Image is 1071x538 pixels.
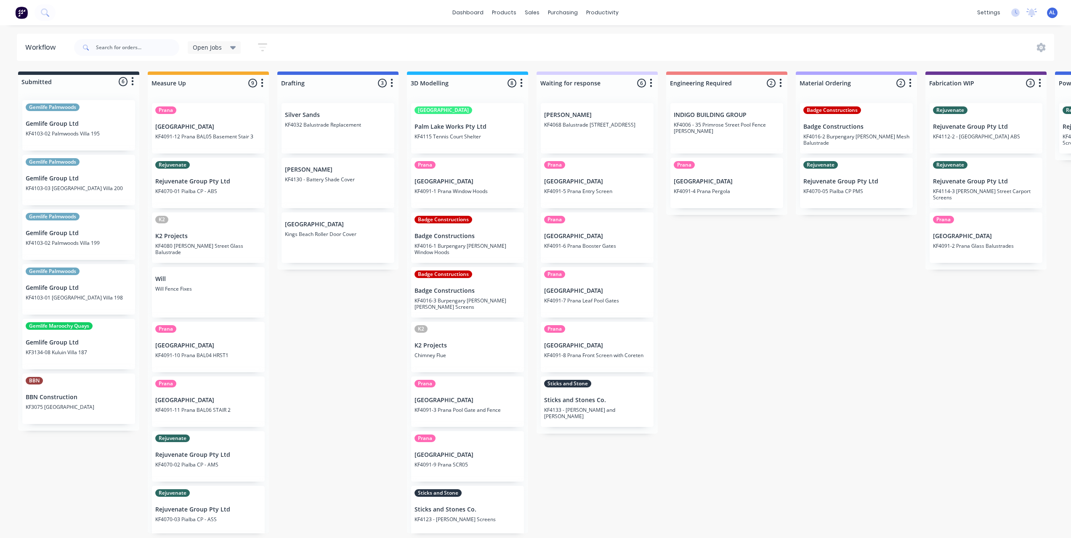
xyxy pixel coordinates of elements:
div: Prana[GEOGRAPHIC_DATA]KF4091-2 Prana Glass Balustrades [930,212,1042,263]
div: RejuvenateRejuvenate Group Pty LtdKF4070-01 Pialba CP - ABS [152,158,265,208]
p: [GEOGRAPHIC_DATA] [415,451,521,458]
p: KF4091-5 Prana Entry Screen [544,188,650,194]
p: KF3075 [GEOGRAPHIC_DATA] [26,404,132,410]
p: [GEOGRAPHIC_DATA] [933,233,1039,240]
div: Gemlife Palmwoods [26,103,80,111]
p: KF4016-2 Burpengary [PERSON_NAME] Mesh Balustrade [803,133,909,146]
p: KF4032 Balustrade Replacement [285,122,391,128]
div: BBNBBN ConstructionKF3075 [GEOGRAPHIC_DATA] [22,374,135,424]
div: Prana [415,380,436,387]
div: INDIGO BUILDING GROUPKF4006 - 35 Primrose Street Pool Fence [PERSON_NAME] [670,103,783,154]
p: [GEOGRAPHIC_DATA] [544,287,650,294]
div: Prana[GEOGRAPHIC_DATA]KF4091-11 Prana BAL06 STAIR 2 [152,376,265,427]
div: Gemlife Palmwoods [26,213,80,220]
div: Badge Constructions [415,216,472,223]
div: Prana[GEOGRAPHIC_DATA]KF4091-12 Prana BAL05 Basement Stair 3 [152,103,265,154]
p: KF4091-4 Prana Pergola [674,188,780,194]
p: Silver Sands [285,111,391,119]
p: KF4091-8 Prana Front Screen with Coreten [544,352,650,358]
div: [GEOGRAPHIC_DATA] [415,106,472,114]
p: KF4123 - [PERSON_NAME] Screens [415,516,521,522]
p: [GEOGRAPHIC_DATA] [544,342,650,349]
p: Rejuvenate Group Pty Ltd [803,178,909,185]
div: Prana [933,216,954,223]
div: Silver SandsKF4032 Balustrade Replacement [282,103,394,154]
div: Sticks and Stone [415,489,462,497]
p: [PERSON_NAME] [285,166,391,173]
p: KF4016-1 Burpengary [PERSON_NAME] Window Hoods [415,243,521,255]
div: Rejuvenate [933,106,967,114]
div: Prana[GEOGRAPHIC_DATA]KF4091-9 Prana SCR05 [411,431,524,482]
p: Gemlife Group Ltd [26,284,132,292]
div: WillWill Fence Fixes [152,267,265,318]
p: KF4091-2 Prana Glass Balustrades [933,243,1039,249]
div: Gemlife Palmwoods [26,158,80,166]
div: productivity [582,6,623,19]
div: Rejuvenate [803,161,838,169]
div: RejuvenateRejuvenate Group Pty LtdKF4114-3 [PERSON_NAME] Street Carport Screens [930,158,1042,208]
p: [GEOGRAPHIC_DATA] [415,397,521,404]
div: Prana [544,161,565,169]
p: Sticks and Stones Co. [415,506,521,513]
p: KF4114-3 [PERSON_NAME] Street Carport Screens [933,188,1039,201]
div: Rejuvenate [155,489,190,497]
p: Rejuvenate Group Pty Ltd [933,123,1039,130]
div: Prana [155,106,176,114]
p: [PERSON_NAME] [544,111,650,119]
p: INDIGO BUILDING GROUP [674,111,780,119]
p: KF4103-02 Palmwoods Villa 195 [26,130,132,137]
p: KF4091-11 Prana BAL06 STAIR 2 [155,407,261,413]
p: Kings Beach Roller Door Cover [285,231,391,237]
p: Will Fence Fixes [155,286,261,292]
p: Badge Constructions [415,233,521,240]
p: Badge Constructions [415,287,521,294]
div: Badge ConstructionsBadge ConstructionsKF4016-3 Burpengary [PERSON_NAME] [PERSON_NAME] Screens [411,267,524,318]
p: [GEOGRAPHIC_DATA] [544,233,650,240]
p: Will [155,276,261,283]
p: KF4091-7 Prana Leaf Pool Gates [544,297,650,304]
div: Sticks and StoneSticks and Stones Co.KF4123 - [PERSON_NAME] Screens [411,486,524,536]
div: Prana [415,435,436,442]
p: [GEOGRAPHIC_DATA] [544,178,650,185]
p: [GEOGRAPHIC_DATA] [155,397,261,404]
div: Gemlife Maroochy QuaysGemlife Group LtdKF3134-08 Kuluin Villa 187 [22,319,135,369]
p: Gemlife Group Ltd [26,339,132,346]
div: Prana [155,325,176,333]
div: Prana[GEOGRAPHIC_DATA]KF4091-10 Prana BAL04 HRST1 [152,322,265,372]
p: Badge Constructions [803,123,909,130]
div: Gemlife PalmwoodsGemlife Group LtdKF4103-02 Palmwoods Villa 195 [22,100,135,151]
p: KF4130 - Battery Shade Cover [285,176,391,183]
div: Gemlife Maroochy Quays [26,322,93,330]
p: KF4070-03 Pialba CP - ASS [155,516,261,522]
p: KF4115 Tennis Court Shelter [415,133,521,140]
p: KF3134-08 Kuluin Villa 187 [26,349,132,355]
p: Palm Lake Works Pty Ltd [415,123,521,130]
div: products [488,6,521,19]
div: Prana [544,325,565,333]
p: [GEOGRAPHIC_DATA] [155,342,261,349]
div: K2K2 ProjectsKF4080 [PERSON_NAME] Street Glass Balustrade [152,212,265,263]
p: Rejuvenate Group Pty Ltd [933,178,1039,185]
div: RejuvenateRejuvenate Group Pty LtdKF4112-2 - [GEOGRAPHIC_DATA] ABS [930,103,1042,154]
p: KF4091-1 Prana Window Hoods [415,188,521,194]
div: Prana[GEOGRAPHIC_DATA]KF4091-1 Prana Window Hoods [411,158,524,208]
p: KF4091-6 Prana Booster Gates [544,243,650,249]
p: KF4006 - 35 Primrose Street Pool Fence [PERSON_NAME] [674,122,780,134]
div: Prana [544,216,565,223]
div: RejuvenateRejuvenate Group Pty LtdKF4070-03 Pialba CP - ASS [152,486,265,536]
p: Sticks and Stones Co. [544,397,650,404]
div: RejuvenateRejuvenate Group Pty LtdKF4070-05 Pialba CP PMS [800,158,913,208]
p: KF4070-01 Pialba CP - ABS [155,188,261,194]
p: Gemlife Group Ltd [26,175,132,182]
p: KF4103-03 [GEOGRAPHIC_DATA] Villa 200 [26,185,132,191]
div: Rejuvenate [155,161,190,169]
p: KF4103-01 [GEOGRAPHIC_DATA] Villa 198 [26,294,132,301]
p: Rejuvenate Group Pty Ltd [155,178,261,185]
div: Rejuvenate [155,435,190,442]
div: [GEOGRAPHIC_DATA]Palm Lake Works Pty LtdKF4115 Tennis Court Shelter [411,103,524,154]
p: KF4091-12 Prana BAL05 Basement Stair 3 [155,133,261,140]
div: Badge ConstructionsBadge ConstructionsKF4016-2 Burpengary [PERSON_NAME] Mesh Balustrade [800,103,913,154]
div: Prana[GEOGRAPHIC_DATA]KF4091-5 Prana Entry Screen [541,158,654,208]
p: Rejuvenate Group Pty Ltd [155,506,261,513]
p: Rejuvenate Group Pty Ltd [155,451,261,458]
